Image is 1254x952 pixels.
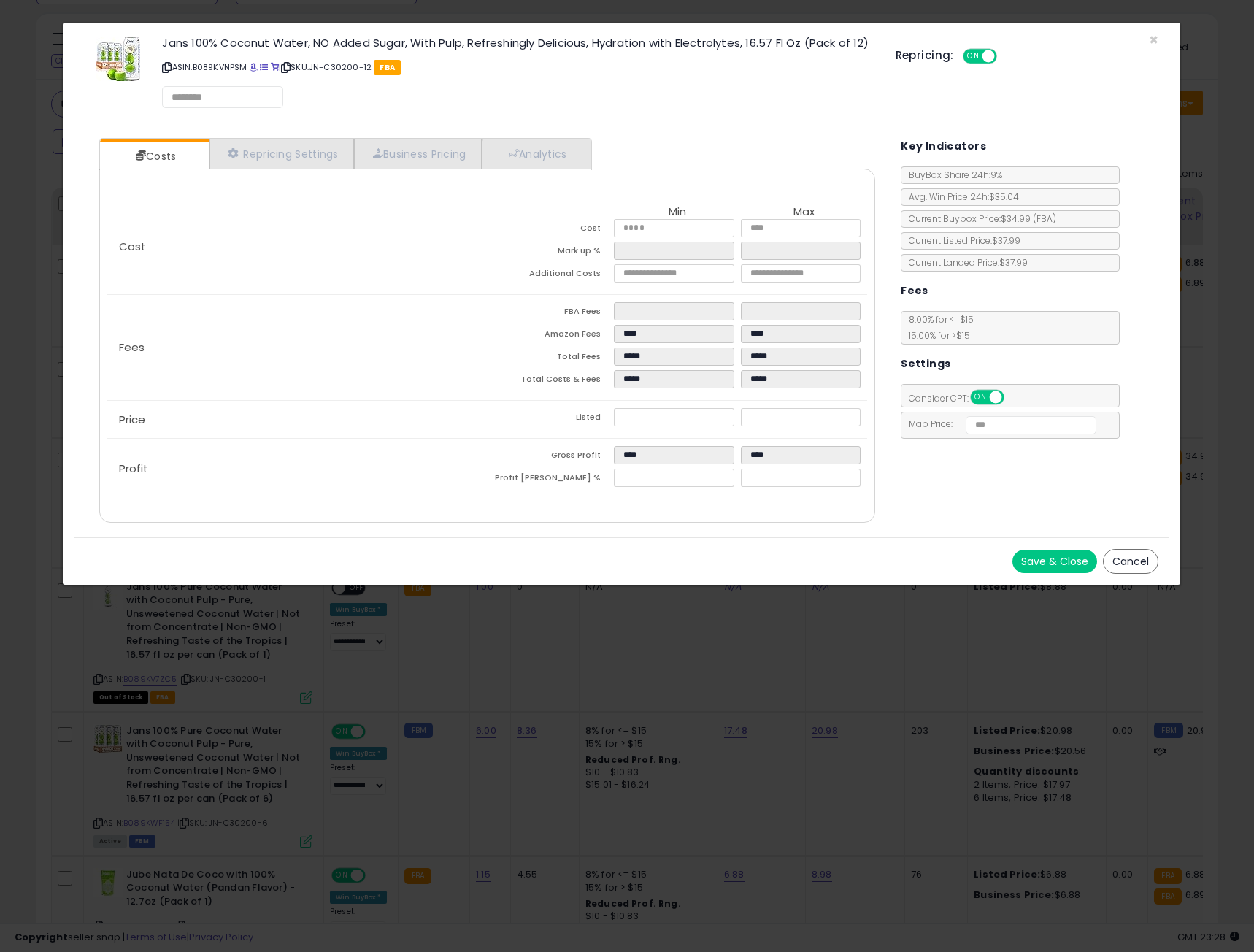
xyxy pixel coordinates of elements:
span: OFF [1002,391,1026,404]
a: Your listing only [271,61,279,73]
td: Total Fees [488,348,615,370]
p: Profit [107,463,488,475]
h5: Key Indicators [901,137,986,156]
p: Cost [107,241,488,253]
h5: Settings [901,355,950,373]
p: Price [107,414,488,426]
h5: Repricing: [896,50,954,61]
span: ( FBA ) [1033,212,1056,225]
td: Amazon Fees [488,325,615,348]
td: Gross Profit [488,446,615,469]
td: FBA Fees [488,302,615,325]
td: Listed [488,408,615,431]
a: BuyBox page [250,61,258,73]
td: Additional Costs [488,264,615,287]
h3: Jans 100% Coconut Water, NO Added Sugar, With Pulp, Refreshingly Delicious, Hydration with Electr... [162,37,873,48]
span: Current Buybox Price: [901,212,1056,225]
button: Cancel [1103,549,1158,574]
a: Business Pricing [354,139,482,169]
span: Consider CPT: [901,392,1023,404]
span: Current Landed Price: $37.99 [901,256,1028,269]
a: All offer listings [260,61,268,73]
span: Current Listed Price: $37.99 [901,234,1020,247]
span: $34.99 [1001,212,1056,225]
td: Cost [488,219,615,242]
p: ASIN: B089KVNPSM | SKU: JN-C30200-12 [162,55,873,79]
span: ON [964,50,982,63]
button: Save & Close [1012,550,1097,573]
span: Map Price: [901,418,1096,430]
span: FBA [374,60,401,75]
td: Profit [PERSON_NAME] % [488,469,615,491]
span: 8.00 % for <= $15 [901,313,974,342]
p: Fees [107,342,488,353]
td: Mark up % [488,242,615,264]
td: Total Costs & Fees [488,370,615,393]
th: Min [614,206,741,219]
span: BuyBox Share 24h: 9% [901,169,1002,181]
th: Max [741,206,868,219]
a: Repricing Settings [209,139,354,169]
a: Analytics [482,139,590,169]
span: ON [972,391,990,404]
span: × [1149,29,1158,50]
img: 51oduqqdKbL._SL60_.jpg [96,37,140,81]
a: Costs [100,142,208,171]
span: 15.00 % for > $15 [901,329,970,342]
span: OFF [994,50,1018,63]
h5: Fees [901,282,928,300]
span: Avg. Win Price 24h: $35.04 [901,191,1019,203]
